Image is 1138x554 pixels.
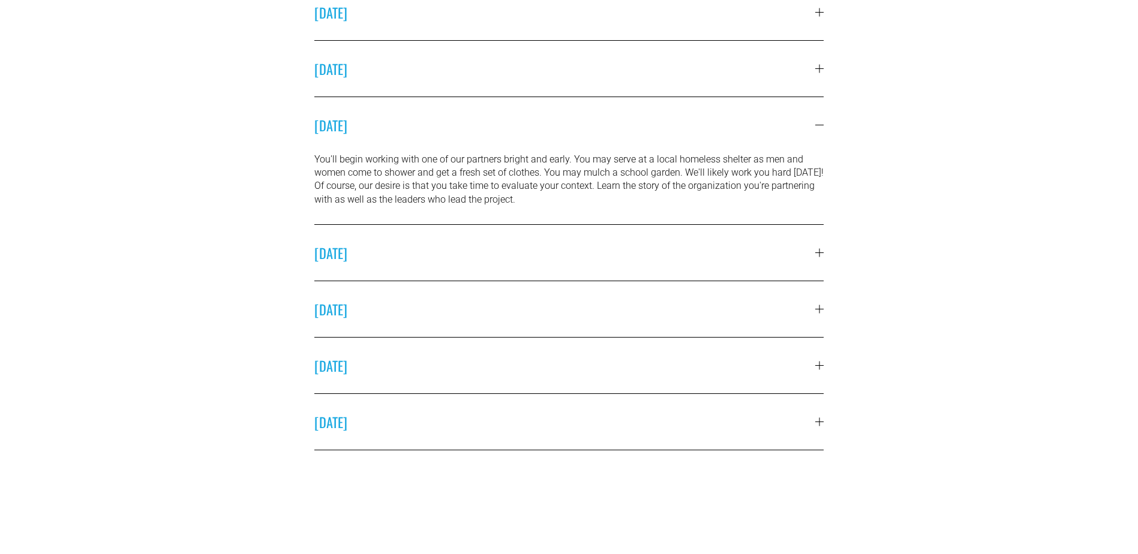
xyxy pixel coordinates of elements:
button: [DATE] [314,97,824,153]
span: [DATE] [314,412,816,432]
button: [DATE] [314,41,824,97]
div: [DATE] [314,153,824,225]
button: [DATE] [314,281,824,337]
span: [DATE] [314,59,816,79]
span: [DATE] [314,356,816,375]
button: [DATE] [314,338,824,393]
span: [DATE] [314,115,816,135]
span: [DATE] [314,299,816,319]
span: [DATE] [314,243,816,263]
button: [DATE] [314,225,824,281]
span: [DATE] [314,2,816,22]
p: You'll begin working with one of our partners bright and early. You may serve at a local homeless... [314,153,824,207]
button: [DATE] [314,394,824,450]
